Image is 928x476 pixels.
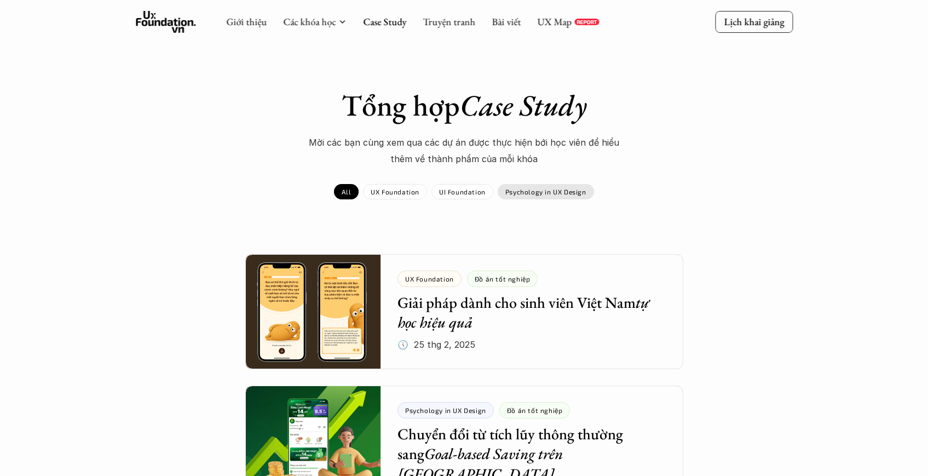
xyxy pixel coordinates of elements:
p: All [342,188,351,196]
a: REPORT [574,19,599,25]
a: UX Map [537,15,572,28]
a: UX Foundation [363,184,427,199]
a: Case Study [363,15,406,28]
h1: Tổng hợp [273,88,656,123]
p: Mời các bạn cùng xem qua các dự án được thực hiện bới học viên để hiểu thêm về thành phẩm của mỗi... [300,134,629,168]
a: UX FoundationĐồ án tốt nghiệpGiải pháp dành cho sinh viên Việt Namtự học hiệu quả🕔 25 thg 2, 2025 [245,254,683,369]
p: Psychology in UX Design [505,188,586,196]
a: Lịch khai giảng [715,11,793,32]
a: Psychology in UX Design [498,184,594,199]
a: Các khóa học [283,15,336,28]
p: UI Foundation [439,188,486,196]
a: Giới thiệu [226,15,267,28]
p: Lịch khai giảng [724,15,784,28]
em: Case Study [460,86,587,124]
p: REPORT [577,19,597,25]
a: UI Foundation [431,184,493,199]
a: Truyện tranh [423,15,475,28]
p: UX Foundation [371,188,419,196]
a: Bài viết [492,15,521,28]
